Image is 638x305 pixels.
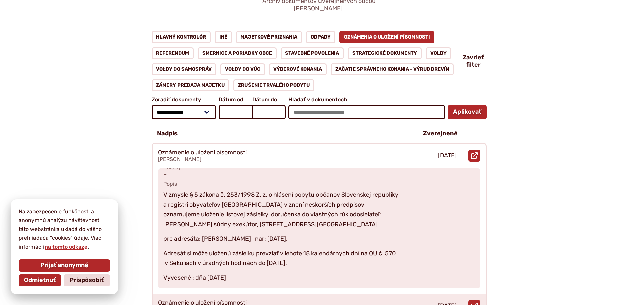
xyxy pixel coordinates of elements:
span: Zavrieť filter [463,54,484,68]
p: Oznámenie o uložení písomnosti [158,149,247,156]
span: Prílohy [163,164,475,171]
span: Dátum do [252,97,286,103]
input: Dátum do [252,105,286,119]
button: Prijať anonymné [19,259,110,272]
a: Začatie správneho konania - výrub drevín [331,63,454,75]
a: Voľby do samospráv [152,63,217,75]
input: Dátum od [219,105,252,119]
a: Voľby do VÚC [220,63,265,75]
span: [PERSON_NAME] [158,156,201,162]
span: Hľadať v dokumentoch [288,97,445,103]
a: Výberové konania [269,63,327,75]
p: Adresát si môže uloženú zásielku prevziať v lehote 18 kalendárnych dní na OU č. 570 v Sekuliach v... [163,249,401,269]
a: Hlavný kontrolór [152,31,211,43]
a: Odpady [306,31,335,43]
p: Zverejnené [423,130,458,137]
span: Prijať anonymné [40,262,88,269]
button: Odmietnuť [19,274,61,286]
a: Strategické dokumenty [348,47,422,59]
a: Referendum [152,47,194,59]
p: Na zabezpečenie funkčnosti a anonymnú analýzu návštevnosti táto webstránka ukladá do vášho prehli... [19,207,110,251]
a: Voľby [426,47,451,59]
a: Zrušenie trvalého pobytu [233,79,314,91]
button: Prispôsobiť [64,274,110,286]
p: Nadpis [157,130,178,137]
span: Odmietnuť [24,277,56,284]
a: Iné [215,31,232,43]
input: Hľadať v dokumentoch [288,105,445,119]
select: Zoradiť dokumenty [152,105,216,119]
span: Zoradiť dokumenty [152,97,216,103]
button: Zavrieť filter [463,54,487,68]
a: Stavebné povolenia [281,47,344,59]
p: Vyvesené : dňa [DATE] [163,273,401,283]
span: – [163,171,475,178]
a: na tomto odkaze [44,244,88,250]
a: Smernice a poriadky obce [198,47,277,59]
span: Dátum od [219,97,252,103]
p: [DATE] [438,152,457,159]
span: Prispôsobiť [70,277,104,284]
a: Majetkové priznania [236,31,302,43]
p: pre adresáta: [PERSON_NAME] nar: [DATE]. [163,234,401,244]
a: Zámery predaja majetku [152,79,230,91]
a: Oznámenia o uložení písomnosti [339,31,435,43]
span: Popis [163,181,475,187]
button: Aplikovať [448,105,487,119]
p: V zmysle § 5 zákona č. 253/1998 Z. z. o hlásení pobytu občanov Slovenskej republiky a registri ob... [163,190,401,230]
